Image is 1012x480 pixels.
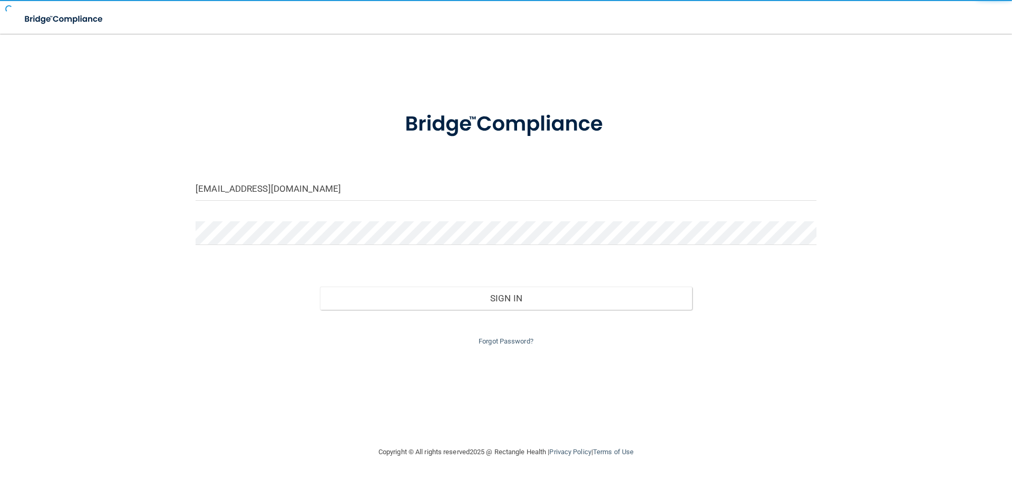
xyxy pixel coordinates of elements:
button: Sign In [320,287,693,310]
iframe: Drift Widget Chat Controller [830,405,999,447]
img: bridge_compliance_login_screen.278c3ca4.svg [383,97,629,152]
img: bridge_compliance_login_screen.278c3ca4.svg [16,8,113,30]
input: Email [196,177,816,201]
a: Privacy Policy [549,448,591,456]
div: Copyright © All rights reserved 2025 @ Rectangle Health | | [314,435,698,469]
a: Forgot Password? [479,337,533,345]
a: Terms of Use [593,448,634,456]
